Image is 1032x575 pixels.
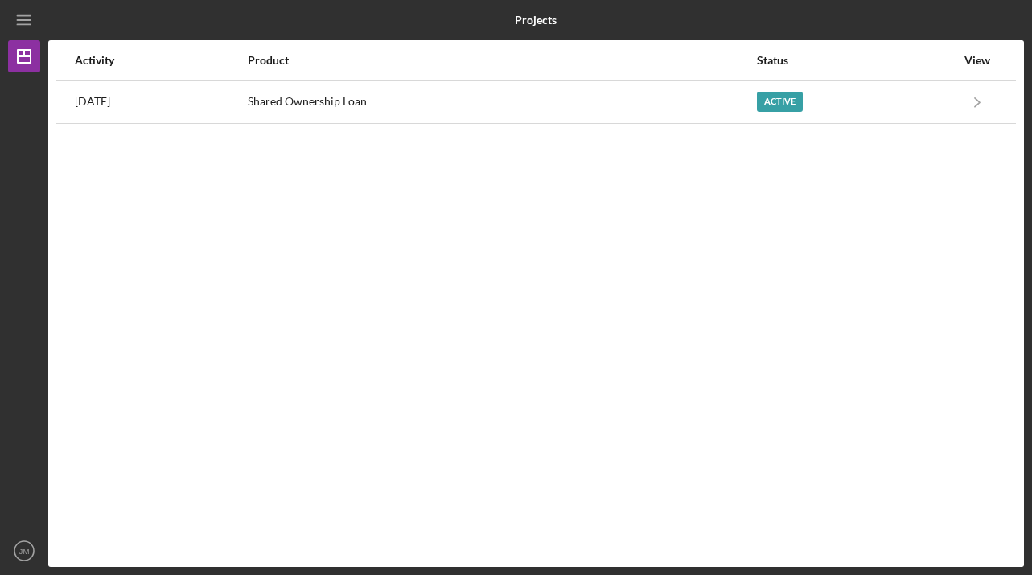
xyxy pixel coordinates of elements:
[515,14,557,27] b: Projects
[75,95,110,108] time: 2025-08-28 17:06
[75,54,246,67] div: Activity
[248,82,755,122] div: Shared Ownership Loan
[248,54,755,67] div: Product
[8,535,40,567] button: JM
[19,547,30,556] text: JM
